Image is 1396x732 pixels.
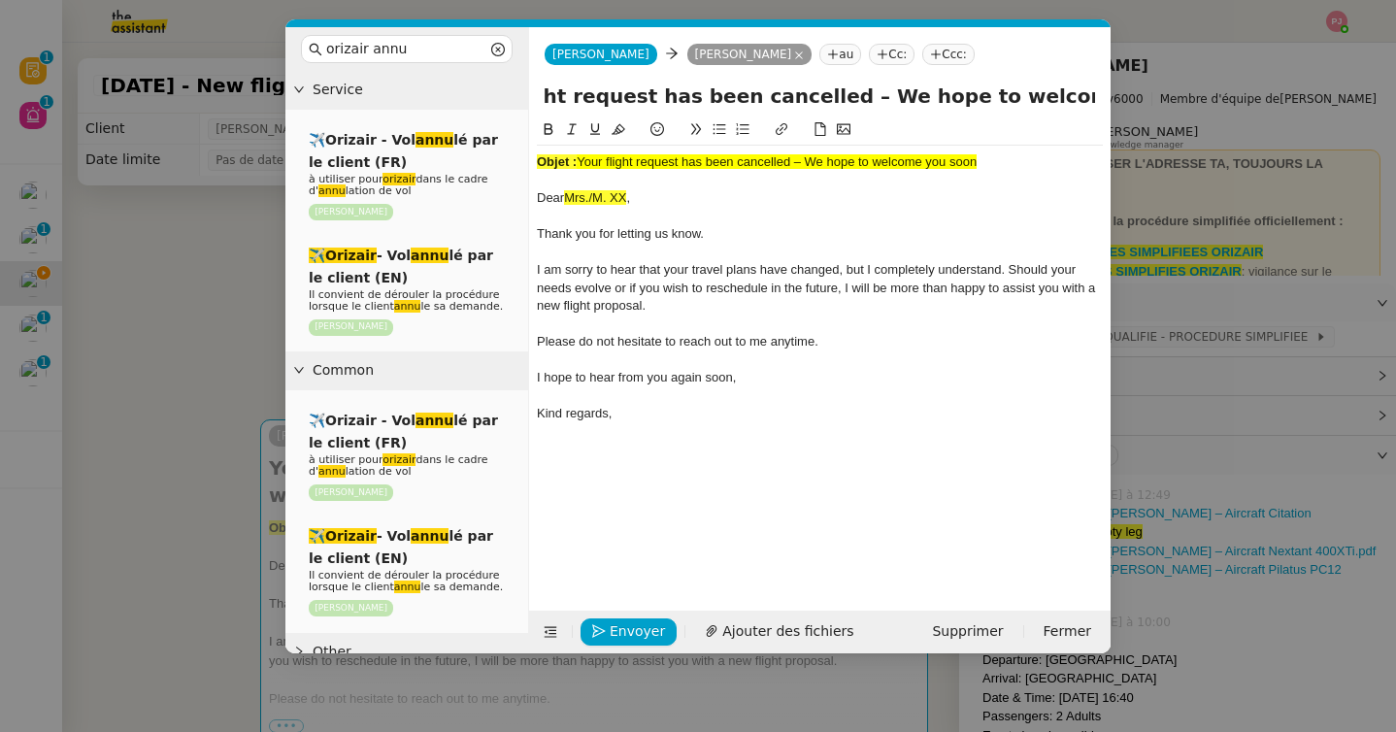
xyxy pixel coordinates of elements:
input: Subject [545,82,1095,111]
em: ✈️Orizair [309,528,377,544]
div: Dear , [537,189,1103,207]
nz-tag: Ccc: [922,44,975,65]
em: annu [415,413,453,428]
strong: Objet : [537,154,577,169]
button: Supprimer [920,618,1014,646]
span: Ajouter des fichiers [722,620,853,643]
span: Common [313,359,520,382]
span: à utiliser pour dans le cadre d' lation de vol [309,453,487,478]
nz-tag: [PERSON_NAME] [309,600,393,616]
div: I am sorry to hear that your travel plans have changed, but I completely understand. Should your ... [537,261,1103,315]
span: Fermer [1044,620,1091,643]
span: ✈️Orizair - Vol lé par le client (FR) [309,413,498,450]
span: Mrs./M. XX [564,190,626,205]
em: orizair [382,453,415,466]
div: Common [285,351,528,389]
span: Il convient de dérouler la procédure lorsque le client le sa demande. [309,288,503,313]
span: Other [313,641,520,663]
input: Templates [326,38,487,60]
button: Fermer [1032,618,1103,646]
div: Other [285,633,528,671]
div: Kind regards, [537,405,1103,422]
span: ✈️Orizair - Vol lé par le client (FR) [309,132,498,170]
div: Thank you for letting us know. [537,225,1103,243]
button: Envoyer [581,618,677,646]
div: I hope to hear from you again soon, [537,369,1103,386]
em: annu [411,528,449,544]
em: ✈️Orizair [309,248,377,263]
button: Ajouter des fichiers [693,618,865,646]
span: - Vol lé par le client (EN) [309,248,493,285]
span: Supprimer [932,620,1003,643]
div: Service [285,71,528,109]
span: Envoyer [610,620,665,643]
span: Service [313,79,520,101]
em: orizair [382,173,415,185]
nz-tag: [PERSON_NAME] [309,484,393,501]
em: annu [394,300,421,313]
div: Please do not hesitate to reach out to me anytime. [537,333,1103,350]
em: annu [415,132,453,148]
nz-tag: Cc: [869,44,914,65]
nz-tag: [PERSON_NAME] [309,204,393,220]
nz-tag: au [819,44,861,65]
span: Il convient de dérouler la procédure lorsque le client le sa demande. [309,569,503,593]
em: annu [318,184,346,197]
em: annu [411,248,449,263]
span: [PERSON_NAME] [552,48,649,61]
span: - Vol lé par le client (EN) [309,528,493,566]
em: annu [318,465,346,478]
span: à utiliser pour dans le cadre d' lation de vol [309,173,487,197]
em: annu [394,581,421,593]
span: Your flight request has been cancelled – We hope to welcome you soon [577,154,977,169]
nz-tag: [PERSON_NAME] [687,44,813,65]
nz-tag: [PERSON_NAME] [309,319,393,336]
